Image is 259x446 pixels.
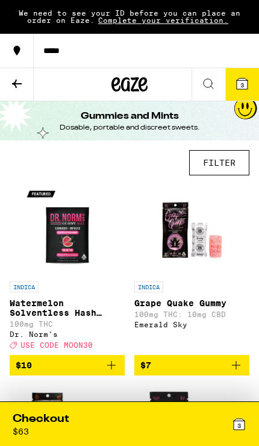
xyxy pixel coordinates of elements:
[147,185,237,275] img: Emerald Sky - Grape Quake Gummy
[10,281,39,292] p: INDICA
[134,355,249,375] button: Add to bag
[8,9,99,20] span: Hi. Need any help?
[10,355,125,375] button: Add to bag
[225,68,259,101] button: 3
[22,185,113,275] img: Dr. Norm's - Watermelon Solventless Hash Gummy
[240,81,244,89] span: 3
[140,360,151,370] span: $7
[13,427,29,436] div: $ 63
[134,321,249,328] div: Emerald Sky
[10,320,125,328] p: 100mg THC
[10,298,125,318] p: Watermelon Solventless Hash Gummy
[134,185,249,355] a: Open page for Grape Quake Gummy from Emerald Sky
[13,412,69,427] div: Checkout
[19,9,240,24] span: We need to see your ID before you can place an order on Eaze.
[48,123,212,133] div: Dosable, portable and discreet sweets.
[134,281,163,292] p: INDICA
[16,360,32,370] span: $10
[20,341,93,349] span: USE CODE MOON30
[134,310,249,318] p: 100mg THC: 10mg CBD
[10,185,125,355] a: Open page for Watermelon Solventless Hash Gummy from Dr. Norm's
[134,298,249,308] p: Grape Quake Gummy
[95,16,232,24] span: Complete your verification.
[10,330,125,338] div: Dr. Norm's
[189,150,249,175] button: FILTER
[81,110,179,123] h1: Gummies and Mints
[237,422,241,429] span: 3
